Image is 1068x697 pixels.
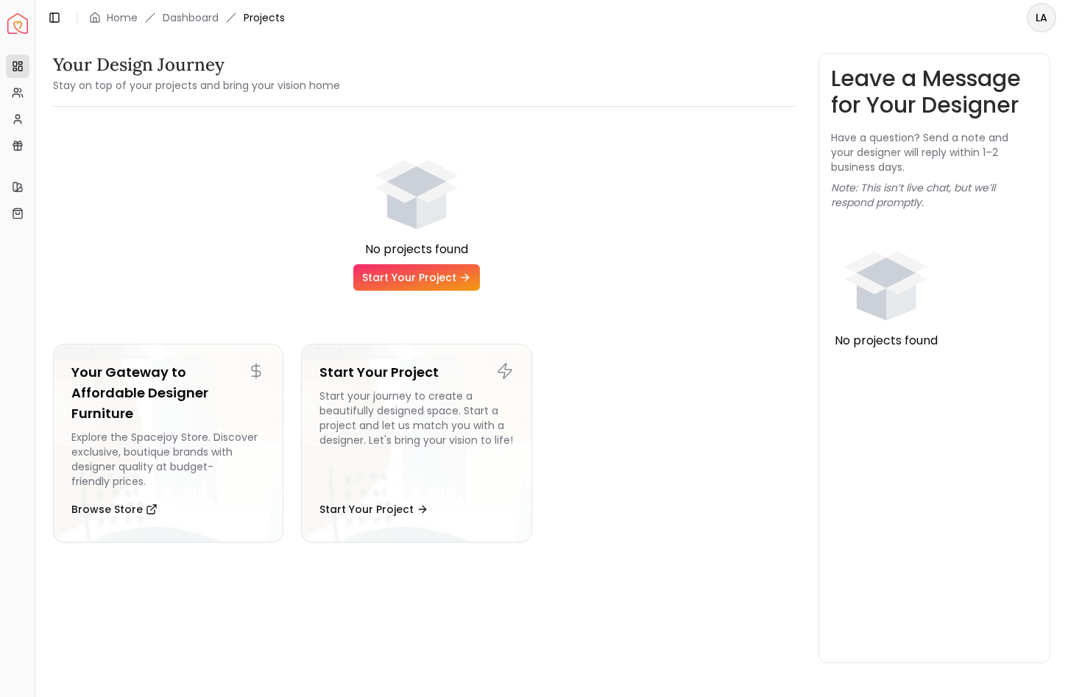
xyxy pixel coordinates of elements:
[831,66,1038,118] h3: Leave a Message for Your Designer
[89,10,285,25] nav: breadcrumb
[71,362,265,424] h5: Your Gateway to Affordable Designer Furniture
[71,495,158,524] button: Browse Store
[831,332,941,350] div: No projects found
[319,362,513,383] h5: Start Your Project
[107,10,138,25] a: Home
[1027,3,1056,32] button: LA
[301,344,531,542] a: Start Your ProjectStart your journey to create a beautifully designed space. Start a project and ...
[53,53,340,77] h3: Your Design Journey
[361,130,472,241] div: animation
[831,180,1038,210] p: Note: This isn’t live chat, but we’ll respond promptly.
[71,430,265,489] div: Explore the Spacejoy Store. Discover exclusive, boutique brands with designer quality at budget-f...
[53,344,283,542] a: Your Gateway to Affordable Designer FurnitureExplore the Spacejoy Store. Discover exclusive, bout...
[831,130,1038,174] p: Have a question? Send a note and your designer will reply within 1–2 business days.
[7,13,28,34] img: Spacejoy Logo
[7,13,28,34] a: Spacejoy
[53,241,780,258] div: No projects found
[244,10,285,25] span: Projects
[163,10,219,25] a: Dashboard
[353,264,480,291] a: Start Your Project
[319,495,428,524] button: Start Your Project
[53,78,340,93] small: Stay on top of your projects and bring your vision home
[319,389,513,489] div: Start your journey to create a beautifully designed space. Start a project and let us match you w...
[831,222,941,332] div: animation
[1028,4,1055,31] span: LA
